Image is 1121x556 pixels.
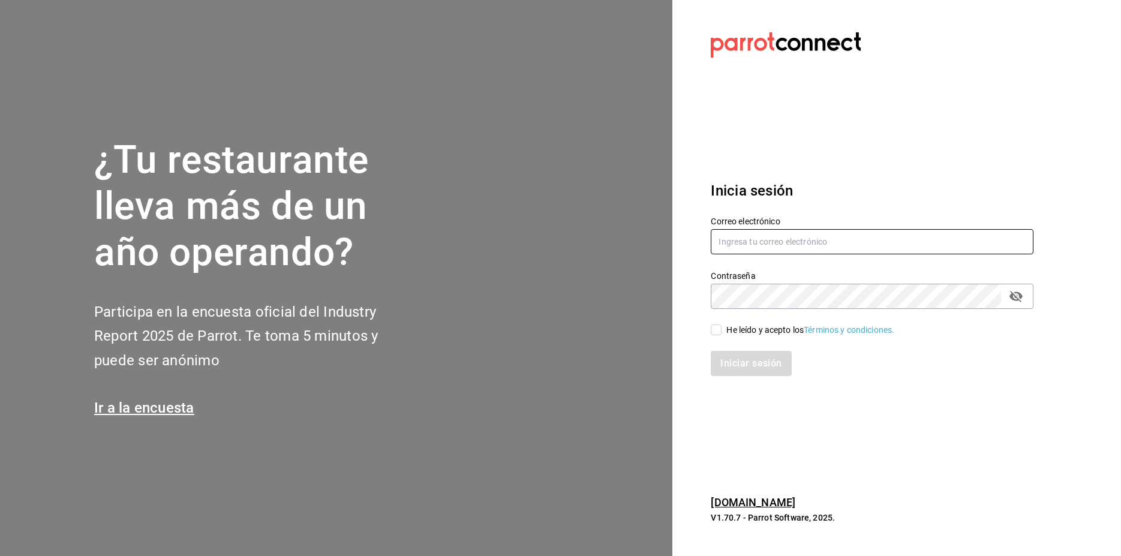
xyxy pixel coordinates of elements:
[726,324,894,336] div: He leído y acepto los
[711,229,1033,254] input: Ingresa tu correo electrónico
[711,512,1033,524] p: V1.70.7 - Parrot Software, 2025.
[711,496,795,509] a: [DOMAIN_NAME]
[94,137,418,275] h1: ¿Tu restaurante lleva más de un año operando?
[804,325,894,335] a: Términos y condiciones.
[711,272,1033,280] label: Contraseña
[711,217,1033,226] label: Correo electrónico
[1006,286,1026,306] button: passwordField
[94,399,194,416] a: Ir a la encuesta
[711,180,1033,202] h3: Inicia sesión
[94,300,418,373] h2: Participa en la encuesta oficial del Industry Report 2025 de Parrot. Te toma 5 minutos y puede se...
